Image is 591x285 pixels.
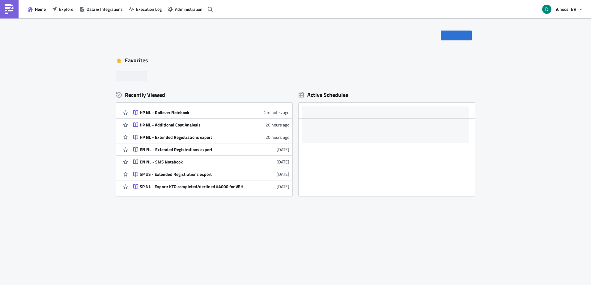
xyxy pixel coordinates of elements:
div: Active Schedules [299,91,348,98]
img: Avatar [542,4,552,14]
span: Explore [59,6,73,12]
a: HP NL - Rollover Notebook2 minutes ago [133,106,289,118]
button: Execution Log [126,4,165,14]
a: SP US - Extended Registrations export[DATE] [133,168,289,180]
a: HP NL - Additional Cost Analysis20 hours ago [133,119,289,131]
button: iChoosr BV [538,2,586,16]
div: EN NL - Extended Registrations export [140,147,248,152]
span: Data & Integrations [87,6,123,12]
img: PushMetrics [4,4,14,14]
a: SP NL - Export: KTO completed/declined #4000 for VEH[DATE] [133,180,289,192]
span: Execution Log [136,6,162,12]
a: EN NL - SMS Notebook[DATE] [133,156,289,168]
div: SP US - Extended Registrations export [140,171,248,177]
div: Recently Viewed [116,90,292,100]
span: Administration [175,6,202,12]
div: Favorites [116,56,475,65]
button: Home [25,4,49,14]
div: SP NL - Export: KTO completed/declined #4000 for VEH [140,184,248,189]
time: 2025-08-27T10:51:54Z [263,109,289,116]
button: Administration [165,4,206,14]
time: 2025-08-26T15:10:21Z [266,134,289,140]
button: Explore [49,4,76,14]
div: HP NL - Rollover Notebook [140,110,248,115]
time: 2025-08-14T09:25:16Z [277,171,289,177]
div: HP NL - Additional Cost Analysis [140,122,248,128]
div: HP NL - Extended Registrations export [140,134,248,140]
a: HP NL - Extended Registrations export20 hours ago [133,131,289,143]
a: EN NL - Extended Registrations export[DATE] [133,143,289,155]
time: 2025-08-21T13:12:07Z [277,159,289,165]
time: 2025-08-26T07:09:28Z [277,146,289,153]
time: 2025-08-14T09:16:53Z [277,183,289,190]
div: EN NL - SMS Notebook [140,159,248,165]
span: Home [35,6,46,12]
button: Data & Integrations [76,4,126,14]
time: 2025-08-26T15:13:54Z [266,122,289,128]
span: iChoosr BV [556,6,576,12]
